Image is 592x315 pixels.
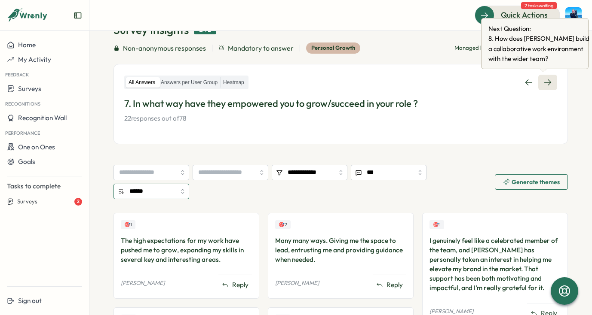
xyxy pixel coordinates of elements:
[565,7,582,24] img: Henry Innis
[495,174,568,190] button: Generate themes
[429,220,444,229] div: Upvotes
[124,97,557,110] p: 7. In what way have they empowered you to grow/succeed in your role ?
[121,220,135,229] div: Upvotes
[18,114,67,122] span: Recognition Wall
[7,182,82,191] p: Tasks to complete
[126,77,158,88] label: All Answers
[275,220,291,229] div: Upvotes
[17,198,37,206] span: Surveys
[232,280,248,290] span: Reply
[124,114,557,123] p: 22 responses out of 78
[488,33,592,64] span: 8 . How does [PERSON_NAME] build a collaborative work environment with the wider team?
[18,41,36,49] span: Home
[521,2,557,9] span: 2 tasks waiting
[488,24,592,33] span: Next Question:
[512,179,560,185] span: Generate themes
[501,9,548,21] span: Quick Actions
[18,297,42,305] span: Sign out
[275,236,406,264] div: Many many ways. Giving me the space to lead, entrusting me and providing guidance when needed.
[386,280,403,290] span: Reply
[18,55,51,64] span: My Activity
[221,77,247,88] label: Heatmap
[218,279,252,291] button: Reply
[18,85,41,93] span: Surveys
[158,77,220,88] label: Answers per User Group
[275,279,319,287] p: [PERSON_NAME]
[74,11,82,20] button: Expand sidebar
[18,157,35,166] span: Goals
[18,143,55,151] span: One on Ones
[454,44,502,52] p: Managed by
[228,43,294,54] span: Mandatory to answer
[373,279,406,291] button: Reply
[306,42,360,54] div: Personal Growth
[429,236,561,293] div: I genuinely feel like a celebrated member of the team, and [PERSON_NAME] has personally taken an ...
[123,43,206,54] span: Non-anonymous responses
[121,236,252,264] div: The high expectations for my work have pushed me to grow, expanding my skills in several key and ...
[74,198,82,206] div: 2
[475,6,560,24] button: Quick Actions
[121,279,165,287] p: [PERSON_NAME]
